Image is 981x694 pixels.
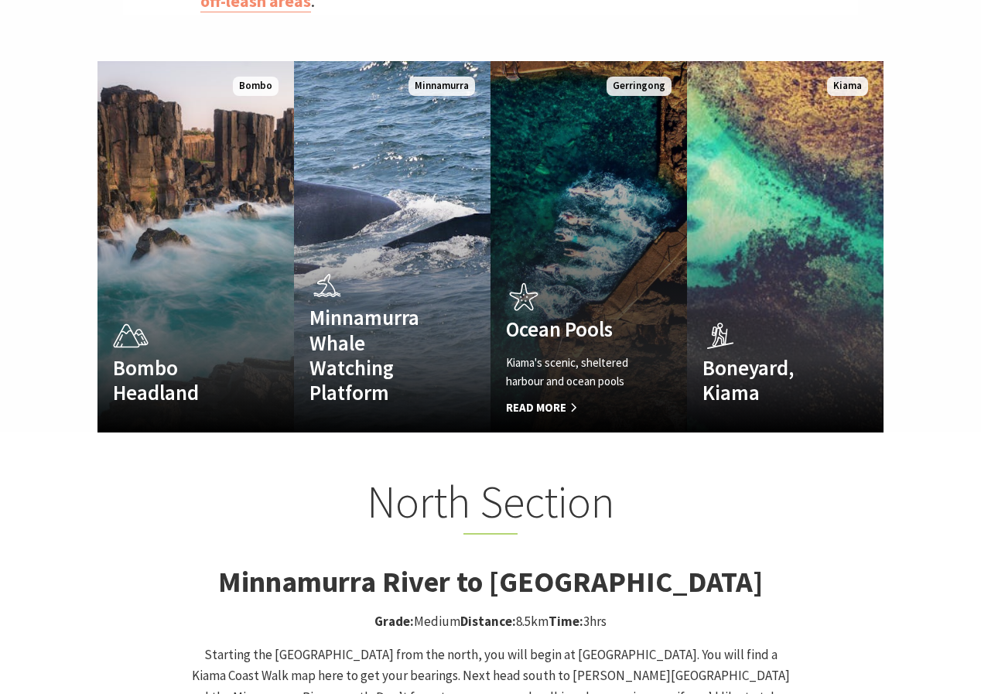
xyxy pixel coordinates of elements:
[506,316,642,341] h4: Ocean Pools
[687,61,884,432] a: Boneyard, Kiama Kiama
[490,61,687,432] a: Ocean Pools Kiama's scenic, sheltered harbour and ocean pools Read More Gerringong
[506,354,642,391] p: Kiama's scenic, sheltered harbour and ocean pools
[187,611,794,632] p: Medium 8.5km 3hrs
[374,613,414,630] strong: Grade:
[549,613,583,630] strong: Time:
[113,355,249,405] h4: Bombo Headland
[294,61,490,432] a: Minnamurra Whale Watching Platform Minnamurra
[506,398,642,417] span: Read More
[233,77,279,96] span: Bombo
[702,355,839,405] h4: Boneyard, Kiama
[460,613,516,630] strong: Distance:
[218,563,763,600] strong: Minnamurra River to [GEOGRAPHIC_DATA]
[187,475,794,535] h2: North Section
[827,77,868,96] span: Kiama
[309,305,446,405] h4: Minnamurra Whale Watching Platform
[97,61,294,432] a: Bombo Headland Bombo
[408,77,475,96] span: Minnamurra
[607,77,672,96] span: Gerringong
